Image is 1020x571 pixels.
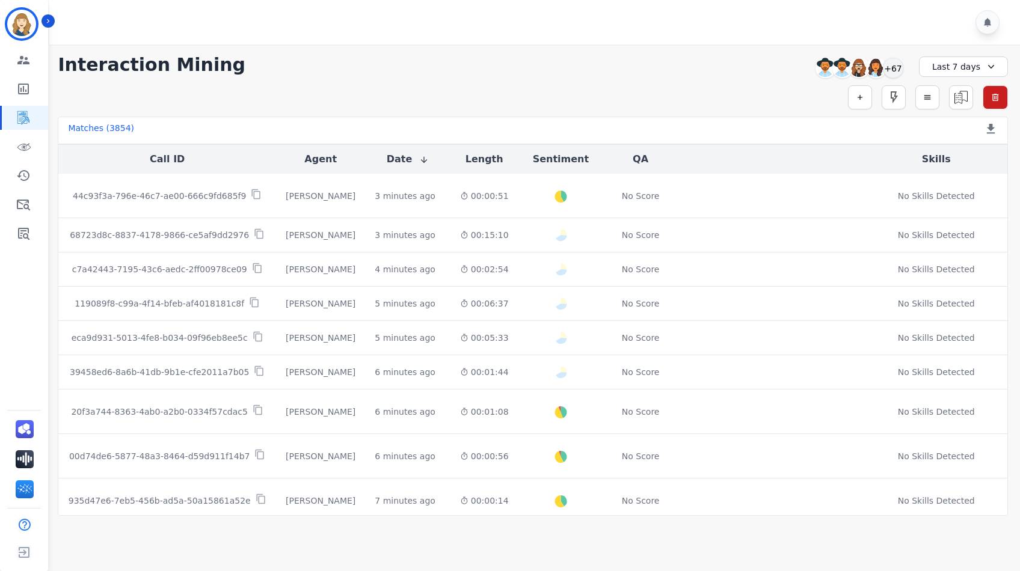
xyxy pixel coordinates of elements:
p: 00d74de6-5877-48a3-8464-d59d911f14b7 [69,450,250,462]
div: No Score [622,190,660,202]
div: 7 minutes ago [375,495,435,507]
button: Length [465,152,503,166]
div: No Score [622,406,660,418]
div: No Skills Detected [898,366,975,378]
p: 39458ed6-8a6b-41db-9b1e-cfe2011a7b05 [70,366,249,378]
div: No Skills Detected [898,298,975,310]
div: [PERSON_NAME] [286,263,355,275]
div: No Skills Detected [898,332,975,344]
div: [PERSON_NAME] [286,190,355,202]
div: 3 minutes ago [375,190,435,202]
div: 5 minutes ago [375,332,435,344]
p: 935d47e6-7eb5-456b-ad5a-50a15861a52e [69,495,251,507]
div: [PERSON_NAME] [286,450,355,462]
p: c7a42443-7195-43c6-aedc-2ff00978ce09 [72,263,247,275]
div: No Score [622,332,660,344]
div: [PERSON_NAME] [286,406,355,418]
div: Last 7 days [919,56,1008,77]
div: 6 minutes ago [375,406,435,418]
div: 00:00:14 [460,495,509,507]
p: 44c93f3a-796e-46c7-ae00-666c9fd685f9 [73,190,246,202]
p: 68723d8c-8837-4178-9866-ce5af9dd2976 [70,229,249,241]
div: No Skills Detected [898,263,975,275]
div: Matches ( 3854 ) [68,122,134,139]
button: Skills [922,152,951,166]
p: 119089f8-c99a-4f14-bfeb-af4018181c8f [75,298,244,310]
div: [PERSON_NAME] [286,366,355,378]
button: Date [387,152,429,166]
button: Call ID [150,152,185,166]
div: [PERSON_NAME] [286,298,355,310]
div: No Score [622,298,660,310]
div: 00:00:51 [460,190,509,202]
div: No Skills Detected [898,406,975,418]
h1: Interaction Mining [58,54,245,76]
div: 00:01:44 [460,366,509,378]
div: 00:05:33 [460,332,509,344]
p: 20f3a744-8363-4ab0-a2b0-0334f57cdac5 [71,406,248,418]
button: Sentiment [533,152,589,166]
div: No Score [622,495,660,507]
button: Agent [304,152,337,166]
div: No Score [622,366,660,378]
button: QA [633,152,648,166]
div: 00:02:54 [460,263,509,275]
div: 6 minutes ago [375,450,435,462]
div: 00:06:37 [460,298,509,310]
div: 3 minutes ago [375,229,435,241]
img: Bordered avatar [7,10,36,38]
div: 00:01:08 [460,406,509,418]
div: No Score [622,229,660,241]
div: No Skills Detected [898,495,975,507]
div: [PERSON_NAME] [286,229,355,241]
div: [PERSON_NAME] [286,495,355,507]
div: 5 minutes ago [375,298,435,310]
div: 6 minutes ago [375,366,435,378]
div: No Score [622,263,660,275]
div: No Skills Detected [898,229,975,241]
div: No Score [622,450,660,462]
div: +67 [883,58,903,78]
div: 00:00:56 [460,450,509,462]
div: 00:15:10 [460,229,509,241]
div: No Skills Detected [898,190,975,202]
div: 4 minutes ago [375,263,435,275]
p: eca9d931-5013-4fe8-b034-09f96eb8ee5c [72,332,248,344]
div: [PERSON_NAME] [286,332,355,344]
div: No Skills Detected [898,450,975,462]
